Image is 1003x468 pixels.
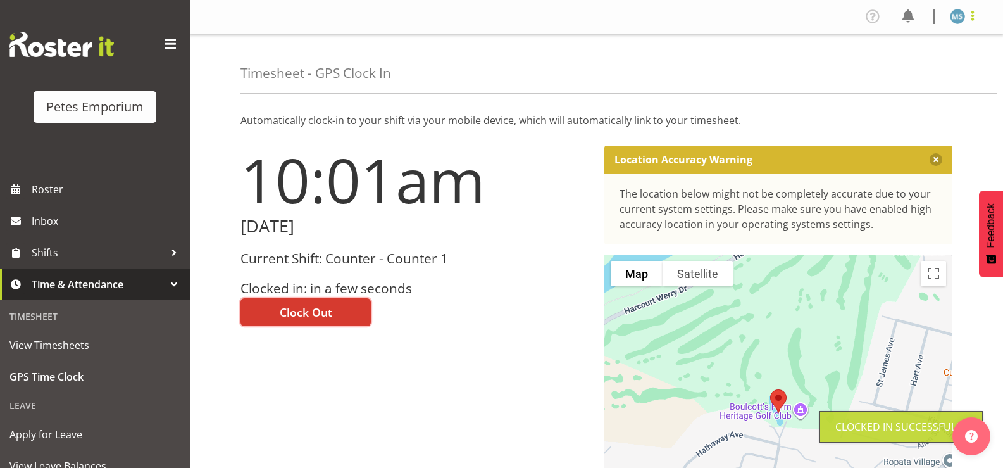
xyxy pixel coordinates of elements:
[240,113,952,128] p: Automatically clock-in to your shift via your mobile device, which will automatically link to you...
[620,186,938,232] div: The location below might not be completely accurate due to your current system settings. Please m...
[979,191,1003,277] button: Feedback - Show survey
[32,180,184,199] span: Roster
[663,261,733,286] button: Show satellite imagery
[32,212,184,231] span: Inbox
[46,98,144,117] div: Petes Emporium
[240,146,589,214] h1: 10:01am
[9,367,180,386] span: GPS Time Clock
[985,203,997,248] span: Feedback
[611,261,663,286] button: Show street map
[9,336,180,355] span: View Timesheets
[9,32,114,57] img: Rosterit website logo
[9,425,180,444] span: Apply for Leave
[835,419,967,434] div: Clocked in Successfully
[965,430,978,443] img: help-xxl-2.png
[240,251,589,266] h3: Current Shift: Counter - Counter 1
[240,66,391,80] h4: Timesheet - GPS Clock In
[950,9,965,24] img: maureen-sellwood712.jpg
[930,153,942,166] button: Close message
[240,281,589,296] h3: Clocked in: in a few seconds
[240,217,589,236] h2: [DATE]
[3,361,187,393] a: GPS Time Clock
[240,298,371,326] button: Clock Out
[32,243,165,262] span: Shifts
[614,153,752,166] p: Location Accuracy Warning
[32,275,165,294] span: Time & Attendance
[3,419,187,450] a: Apply for Leave
[3,303,187,329] div: Timesheet
[921,261,946,286] button: Toggle fullscreen view
[280,304,332,320] span: Clock Out
[3,329,187,361] a: View Timesheets
[3,393,187,419] div: Leave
